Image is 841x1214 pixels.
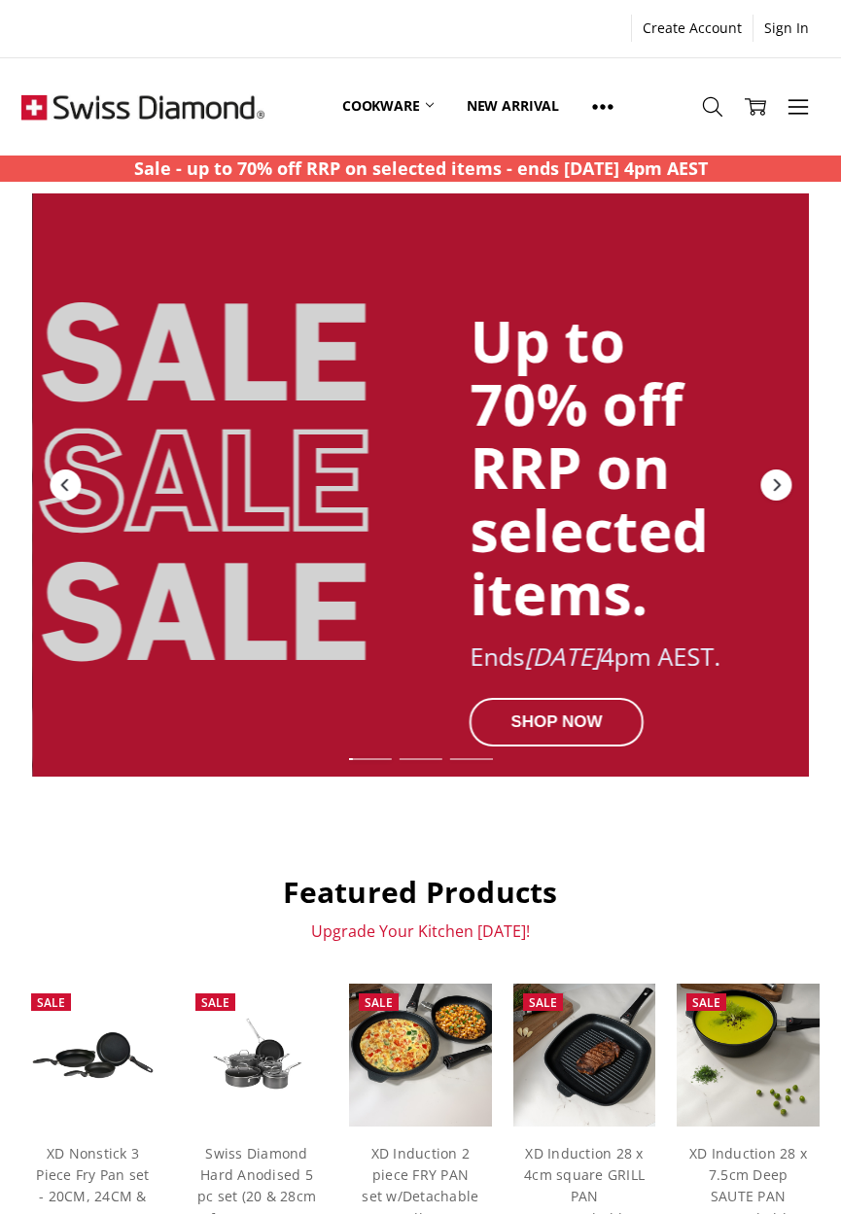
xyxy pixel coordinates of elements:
a: Show All [576,63,630,151]
img: XD Induction 28 x 7.5cm Deep SAUTE PAN w/Detachable Handle [677,984,819,1126]
div: Next [758,468,793,503]
a: Cookware [326,63,450,150]
span: Sale [692,994,720,1011]
span: Sale [37,994,65,1011]
p: Upgrade Your Kitchen [DATE]! [21,921,819,941]
img: Swiss Diamond Hard Anodised 5 pc set (20 & 28cm fry pan, 16cm sauce pan w lid, 24x7cm saute pan w... [186,1007,328,1103]
div: Previous [48,468,83,503]
a: Create Account [632,15,753,42]
span: Sale [529,994,557,1011]
h2: Featured Products [21,874,819,911]
em: [DATE] [524,640,600,673]
img: Free Shipping On Every Order [21,58,264,156]
a: New arrival [450,63,576,150]
a: Sign In [753,15,820,42]
span: Sale [201,994,229,1011]
div: Slide 3 of 7 [446,746,497,772]
div: Up to 70% off RRP on selected items. [470,309,726,624]
div: Ends 4pm AEST. [470,643,726,671]
a: Redirect to https://swissdiamond.com.au/cookware/shop-by-collection/premium-steel-dlx/ [32,193,809,777]
a: Swiss Diamond Hard Anodised 5 pc set (20 & 28cm fry pan, 16cm sauce pan w lid, 24x7cm saute pan w... [186,984,328,1126]
img: XD Induction 28 x 4cm square GRILL PAN w/Detachable Handle [513,984,655,1126]
strong: Sale - up to 70% off RRP on selected items - ends [DATE] 4pm AEST [134,156,708,180]
img: XD Induction 2 piece FRY PAN set w/Detachable Handles 24 &28cm [349,984,491,1126]
div: Slide 2 of 7 [396,746,446,772]
span: Sale [365,994,393,1011]
a: XD Nonstick 3 Piece Fry Pan set - 20CM, 24CM & 28CM [21,984,163,1126]
div: Slide 1 of 7 [345,746,396,772]
img: XD Nonstick 3 Piece Fry Pan set - 20CM, 24CM & 28CM [21,1020,163,1091]
div: SHOP NOW [470,698,644,746]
